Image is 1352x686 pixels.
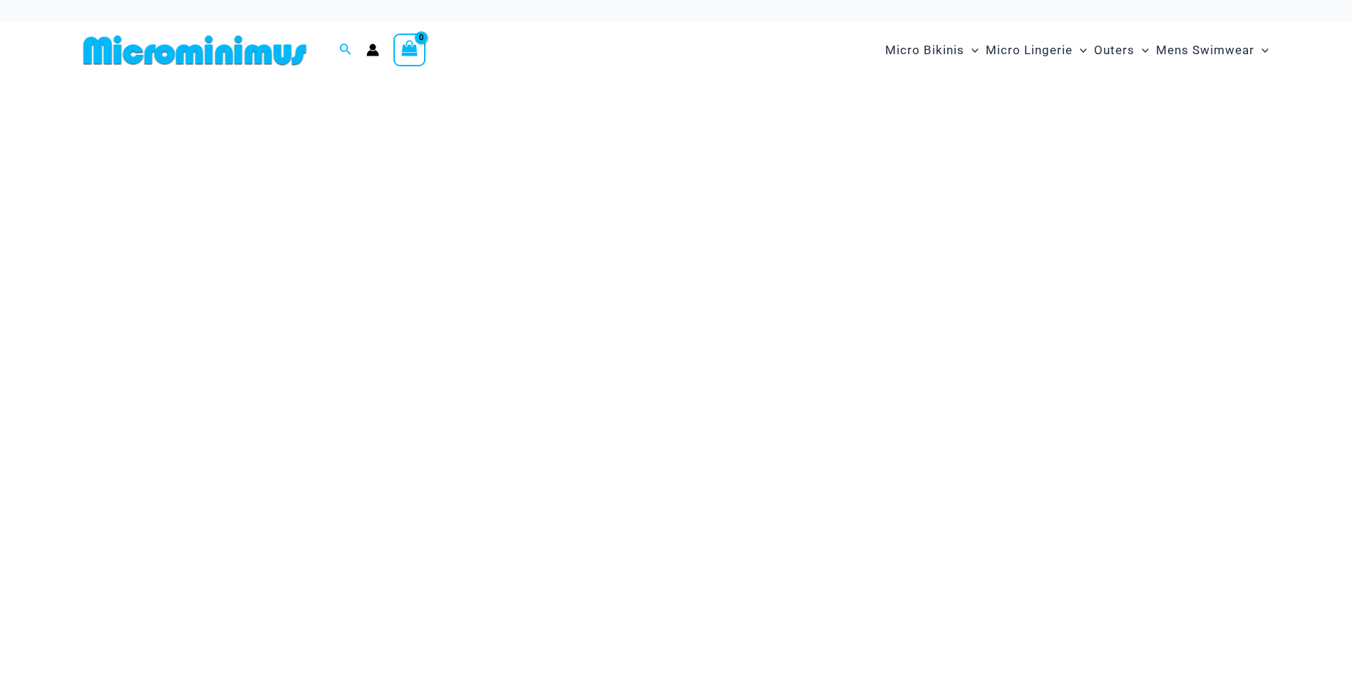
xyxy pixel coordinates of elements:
[1135,32,1149,68] span: Menu Toggle
[982,29,1090,72] a: Micro LingerieMenu ToggleMenu Toggle
[1094,32,1135,68] span: Outers
[8,94,1344,548] img: Waves Breaking Ocean Bikini Pack
[366,43,379,56] a: Account icon link
[986,32,1073,68] span: Micro Lingerie
[393,34,426,66] a: View Shopping Cart, empty
[1152,29,1272,72] a: Mens SwimwearMenu ToggleMenu Toggle
[964,32,979,68] span: Menu Toggle
[78,34,312,66] img: MM SHOP LOGO FLAT
[1254,32,1269,68] span: Menu Toggle
[1090,29,1152,72] a: OutersMenu ToggleMenu Toggle
[339,41,352,59] a: Search icon link
[879,26,1275,74] nav: Site Navigation
[882,29,982,72] a: Micro BikinisMenu ToggleMenu Toggle
[1073,32,1087,68] span: Menu Toggle
[1156,32,1254,68] span: Mens Swimwear
[885,32,964,68] span: Micro Bikinis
